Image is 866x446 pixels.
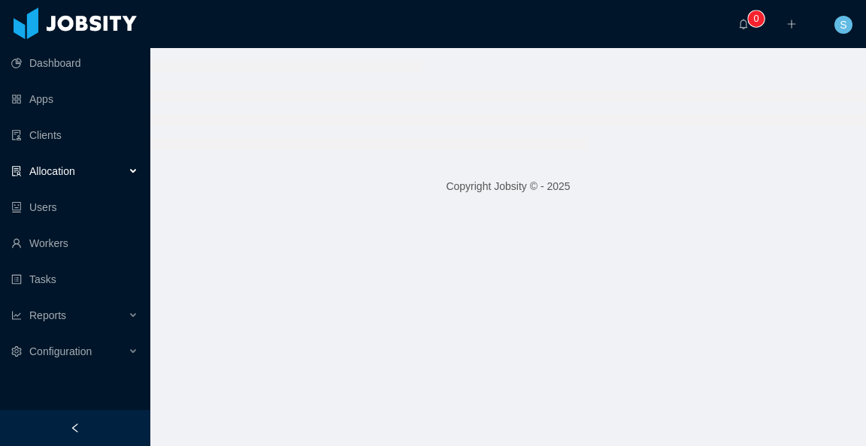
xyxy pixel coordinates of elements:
i: icon: line-chart [11,310,22,321]
a: icon: profileTasks [11,264,138,294]
a: icon: auditClients [11,120,138,150]
a: icon: userWorkers [11,228,138,258]
a: icon: pie-chartDashboard [11,48,138,78]
footer: Copyright Jobsity © - 2025 [150,161,866,212]
span: S [840,16,846,34]
i: icon: solution [11,166,22,176]
span: Reports [29,309,66,321]
a: icon: robotUsers [11,192,138,222]
i: icon: bell [738,19,749,29]
a: icon: appstoreApps [11,84,138,114]
span: Configuration [29,345,92,357]
span: Allocation [29,165,75,177]
sup: 0 [749,11,764,26]
i: icon: plus [786,19,797,29]
i: icon: setting [11,346,22,357]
